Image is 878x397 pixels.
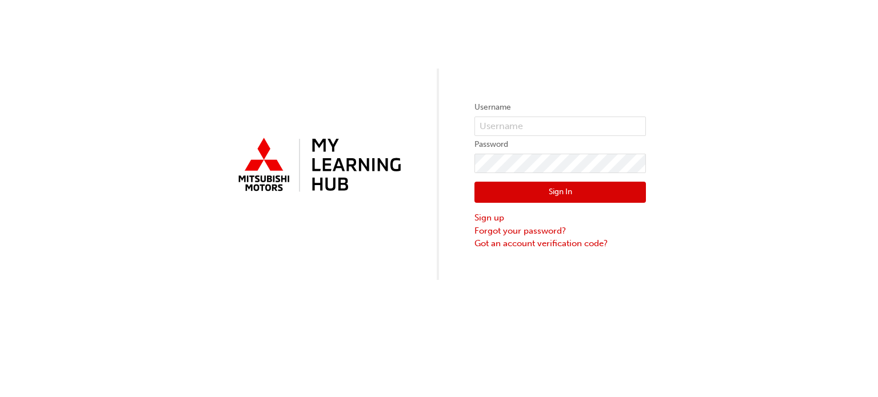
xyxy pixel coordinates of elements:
a: Sign up [474,211,646,224]
a: Forgot your password? [474,224,646,238]
input: Username [474,117,646,136]
label: Username [474,101,646,114]
label: Password [474,138,646,151]
button: Sign In [474,182,646,203]
a: Got an account verification code? [474,237,646,250]
img: mmal [232,133,404,198]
